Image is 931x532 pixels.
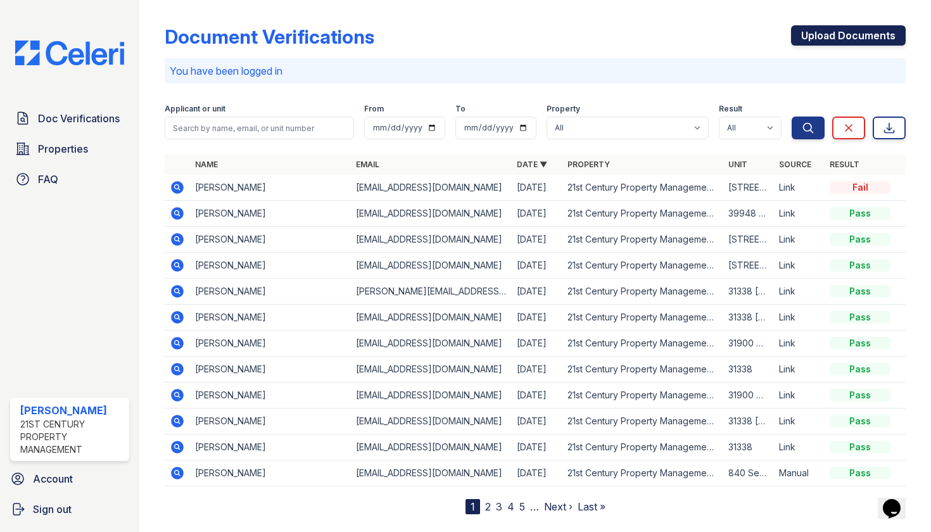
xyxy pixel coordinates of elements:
a: 2 [485,500,491,513]
td: 21st Century Property Management - JCAS [562,305,723,331]
td: Link [774,331,825,357]
td: 21st Century Property Management - JCAS [562,227,723,253]
td: [PERSON_NAME][EMAIL_ADDRESS][PERSON_NAME][DOMAIN_NAME] [351,279,512,305]
td: [EMAIL_ADDRESS][DOMAIN_NAME] [351,434,512,460]
label: From [364,104,384,114]
td: 840 Sequoia [723,460,774,486]
td: [PERSON_NAME] [190,383,351,408]
td: [EMAIL_ADDRESS][DOMAIN_NAME] [351,357,512,383]
a: Upload Documents [791,25,906,46]
label: Applicant or unit [165,104,225,114]
iframe: chat widget [878,481,918,519]
a: Next › [544,500,573,513]
td: [PERSON_NAME] [190,357,351,383]
td: [DATE] [512,175,562,201]
div: Pass [830,311,890,324]
td: 31900 Corte Priego [723,331,774,357]
td: Link [774,408,825,434]
td: [PERSON_NAME] [190,460,351,486]
div: Pass [830,259,890,272]
td: Manual [774,460,825,486]
div: 21st Century Property Management [20,418,124,456]
span: Sign out [33,502,72,517]
span: Doc Verifications [38,111,120,126]
td: [STREET_ADDRESS][PERSON_NAME] [723,253,774,279]
td: [DATE] [512,279,562,305]
a: 3 [496,500,502,513]
td: Link [774,383,825,408]
td: 31338 [PERSON_NAME] Dr [723,279,774,305]
td: [DATE] [512,434,562,460]
td: [EMAIL_ADDRESS][DOMAIN_NAME] [351,331,512,357]
label: Result [719,104,742,114]
td: [PERSON_NAME] [190,253,351,279]
td: [PERSON_NAME] [190,227,351,253]
td: [PERSON_NAME] [190,279,351,305]
div: Pass [830,467,890,479]
td: [DATE] [512,201,562,227]
td: [EMAIL_ADDRESS][DOMAIN_NAME] [351,408,512,434]
td: Link [774,357,825,383]
td: [EMAIL_ADDRESS][DOMAIN_NAME] [351,227,512,253]
a: Unit [728,160,747,169]
td: 21st Century Property Management - JCAS [562,175,723,201]
a: Doc Verifications [10,106,129,131]
td: [DATE] [512,408,562,434]
p: You have been logged in [170,63,901,79]
td: [DATE] [512,383,562,408]
td: 31900 Corte Priego [723,383,774,408]
td: 31338 [PERSON_NAME] [723,408,774,434]
td: 21st Century Property Management - JCAS [562,408,723,434]
label: Property [547,104,580,114]
div: Pass [830,233,890,246]
td: Link [774,279,825,305]
td: [EMAIL_ADDRESS][DOMAIN_NAME] [351,383,512,408]
td: Link [774,434,825,460]
a: FAQ [10,167,129,192]
a: Source [779,160,811,169]
td: [STREET_ADDRESS] [723,175,774,201]
td: [DATE] [512,227,562,253]
td: 31338 [723,434,774,460]
td: [PERSON_NAME] [190,175,351,201]
td: [PERSON_NAME] [190,408,351,434]
a: Property [567,160,610,169]
div: Document Verifications [165,25,374,48]
td: [PERSON_NAME] [190,331,351,357]
a: Result [830,160,859,169]
span: … [530,499,539,514]
td: Link [774,201,825,227]
a: Sign out [5,497,134,522]
td: [DATE] [512,253,562,279]
div: Fail [830,181,890,194]
td: [DATE] [512,305,562,331]
a: 5 [519,500,525,513]
td: 21st Century Property Management - JCAS [562,357,723,383]
a: Last » [578,500,605,513]
td: 21st Century Property Management - JCAS [562,279,723,305]
td: 21st Century Property Management - JCAS [562,331,723,357]
td: [EMAIL_ADDRESS][DOMAIN_NAME] [351,175,512,201]
td: 39948 Osprey [723,201,774,227]
div: Pass [830,337,890,350]
a: Name [195,160,218,169]
input: Search by name, email, or unit number [165,117,354,139]
td: 21st Century Property Management - JCAS [562,253,723,279]
span: FAQ [38,172,58,187]
a: 4 [507,500,514,513]
div: Pass [830,415,890,427]
a: Properties [10,136,129,161]
img: CE_Logo_Blue-a8612792a0a2168367f1c8372b55b34899dd931a85d93a1a3d3e32e68fde9ad4.png [5,41,134,65]
td: 21st Century Property Management - JCAS [562,201,723,227]
td: [DATE] [512,331,562,357]
td: [EMAIL_ADDRESS][DOMAIN_NAME] [351,460,512,486]
span: Account [33,471,73,486]
td: [STREET_ADDRESS][PERSON_NAME] [723,227,774,253]
td: [EMAIL_ADDRESS][DOMAIN_NAME] [351,201,512,227]
td: [DATE] [512,357,562,383]
span: Properties [38,141,88,156]
div: [PERSON_NAME] [20,403,124,418]
div: Pass [830,389,890,402]
td: [EMAIL_ADDRESS][DOMAIN_NAME] [351,305,512,331]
